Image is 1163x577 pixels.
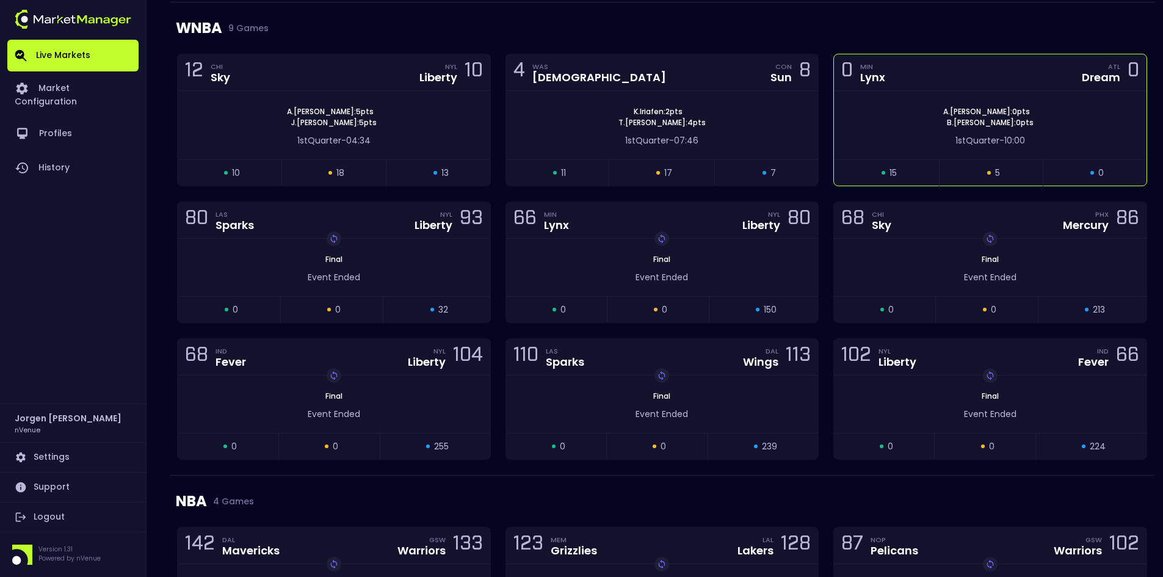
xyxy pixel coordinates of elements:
[445,62,457,71] div: NYL
[764,303,777,316] span: 150
[1085,535,1102,545] div: GSW
[397,545,446,556] div: Warriors
[964,408,1016,420] span: Event Ended
[560,440,565,453] span: 0
[336,167,344,180] span: 18
[346,134,371,147] span: 04:34
[216,209,254,219] div: LAS
[185,61,203,84] div: 12
[7,443,139,472] a: Settings
[341,134,346,147] span: -
[775,62,792,71] div: CON
[185,346,208,368] div: 68
[768,209,780,219] div: NYL
[560,303,566,316] span: 0
[872,220,891,231] div: Sky
[841,209,864,231] div: 68
[615,117,709,128] span: T . [PERSON_NAME] : 4 pts
[185,534,215,557] div: 142
[216,220,254,231] div: Sparks
[763,535,774,545] div: LAL
[664,167,672,180] span: 17
[513,61,525,84] div: 4
[662,303,667,316] span: 0
[999,134,1004,147] span: -
[429,535,446,545] div: GSW
[176,2,1148,54] div: WNBA
[408,357,446,368] div: Liberty
[636,408,688,420] span: Event Ended
[770,167,776,180] span: 7
[860,62,885,71] div: MIN
[7,40,139,71] a: Live Markets
[985,234,995,244] img: replayImg
[995,167,1000,180] span: 5
[322,254,346,264] span: Final
[465,61,483,84] div: 10
[222,535,280,545] div: DAL
[329,234,339,244] img: replayImg
[669,134,674,147] span: -
[1063,220,1109,231] div: Mercury
[216,346,246,356] div: IND
[879,357,916,368] div: Liberty
[38,545,101,554] p: Version 1.31
[222,23,269,33] span: 9 Games
[333,440,338,453] span: 0
[433,346,446,356] div: NYL
[176,476,1148,527] div: NBA
[985,371,995,380] img: replayImg
[233,303,238,316] span: 0
[1082,72,1120,83] div: Dream
[232,167,240,180] span: 10
[308,408,360,420] span: Event Ended
[1109,534,1139,557] div: 102
[283,106,377,117] span: A . [PERSON_NAME] : 5 pts
[551,535,597,545] div: MEM
[888,303,894,316] span: 0
[841,534,863,557] div: 87
[438,303,448,316] span: 32
[440,209,452,219] div: NYL
[737,545,774,556] div: Lakers
[978,391,1002,401] span: Final
[841,346,871,368] div: 102
[841,61,853,84] div: 0
[636,271,688,283] span: Event Ended
[7,503,139,532] a: Logout
[1116,346,1139,368] div: 66
[1078,357,1109,368] div: Fever
[1128,61,1139,84] div: 0
[453,346,483,368] div: 104
[657,371,667,380] img: replayImg
[989,440,995,453] span: 0
[871,545,918,556] div: Pelicans
[513,346,538,368] div: 110
[335,303,341,316] span: 0
[546,357,584,368] div: Sparks
[889,167,897,180] span: 15
[742,220,780,231] div: Liberty
[860,72,885,83] div: Lynx
[657,234,667,244] img: replayImg
[532,72,666,83] div: [DEMOGRAPHIC_DATA]
[1095,209,1109,219] div: PHX
[1098,167,1104,180] span: 0
[7,117,139,151] a: Profiles
[211,72,230,83] div: Sky
[650,254,674,264] span: Final
[453,534,483,557] div: 133
[231,440,237,453] span: 0
[7,151,139,185] a: History
[441,167,449,180] span: 13
[7,545,139,565] div: Version 1.31Powered by nVenue
[297,134,341,147] span: 1st Quarter
[781,534,811,557] div: 128
[7,71,139,117] a: Market Configuration
[940,106,1034,117] span: A . [PERSON_NAME] : 0 pts
[546,346,584,356] div: LAS
[211,62,230,71] div: CHI
[561,167,566,180] span: 11
[964,271,1016,283] span: Event Ended
[38,554,101,563] p: Powered by nVenue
